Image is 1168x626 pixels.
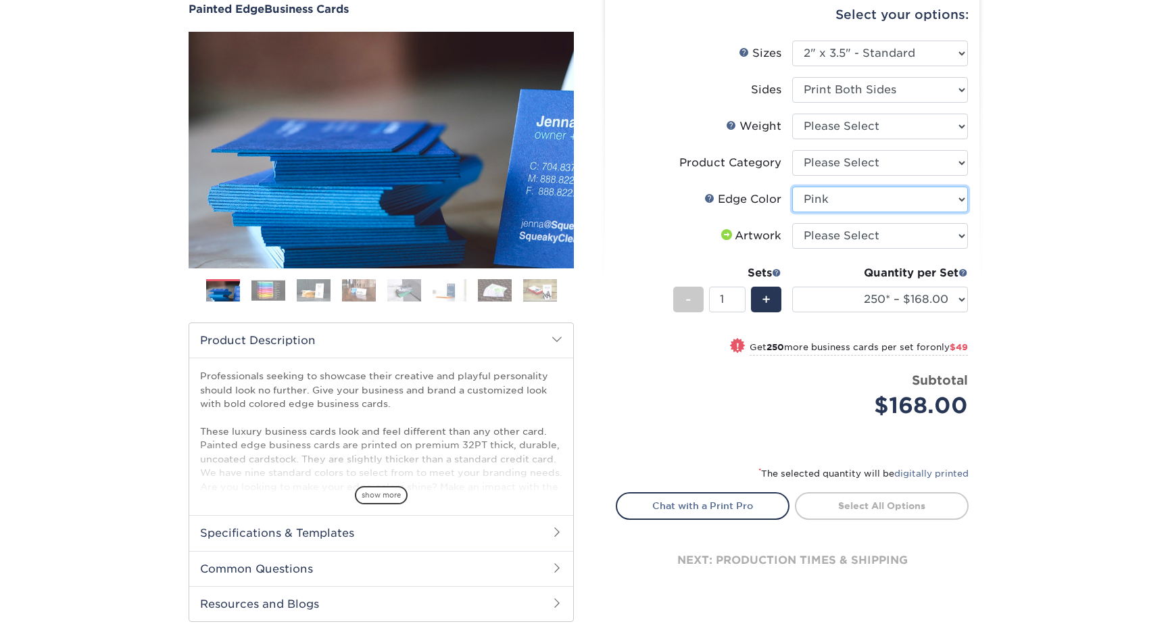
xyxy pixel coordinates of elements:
img: Business Cards 01 [206,274,240,308]
img: Business Cards 03 [297,279,331,302]
div: Sets [673,265,781,281]
img: Business Cards 07 [478,279,512,302]
img: Business Cards 02 [251,280,285,301]
strong: Subtotal [912,372,968,387]
span: + [762,289,771,310]
span: Painted Edge [189,3,264,16]
span: show more [355,486,408,504]
small: The selected quantity will be [758,468,969,479]
a: Chat with a Print Pro [616,492,789,519]
div: Quantity per Set [792,265,968,281]
h1: Business Cards [189,3,574,16]
h2: Common Questions [189,551,573,586]
div: Sides [751,82,781,98]
strong: 250 [766,342,784,352]
div: Sizes [739,45,781,62]
h2: Product Description [189,323,573,358]
span: only [930,342,968,352]
img: Business Cards 04 [342,279,376,302]
a: Painted EdgeBusiness Cards [189,3,574,16]
span: - [685,289,691,310]
img: Business Cards 06 [433,279,466,302]
h2: Resources and Blogs [189,586,573,621]
div: Weight [726,118,781,135]
small: Get more business cards per set for [750,342,968,356]
div: Edge Color [704,191,781,208]
a: Select All Options [795,492,969,519]
div: next: production times & shipping [616,520,969,601]
div: Product Category [679,155,781,171]
img: Business Cards 05 [387,279,421,302]
a: digitally printed [894,468,969,479]
div: $168.00 [802,389,968,422]
span: ! [736,339,739,354]
span: $49 [950,342,968,352]
img: Business Cards 08 [523,279,557,302]
div: Artwork [719,228,781,244]
h2: Specifications & Templates [189,515,573,550]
